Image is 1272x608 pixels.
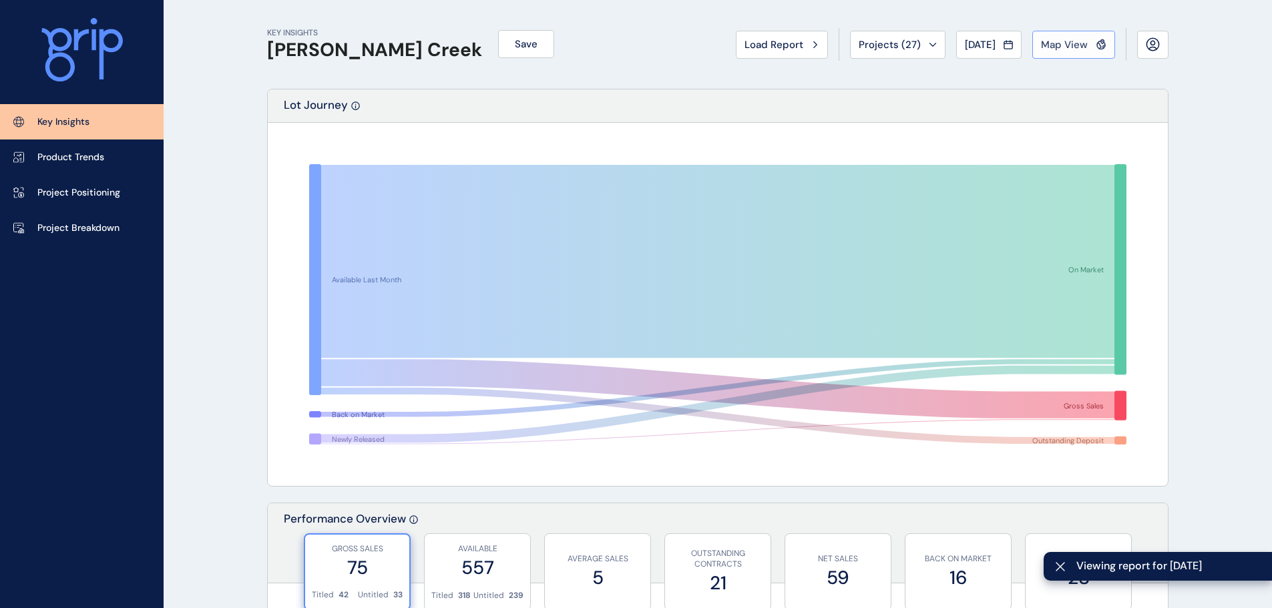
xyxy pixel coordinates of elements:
[473,590,504,601] p: Untitled
[37,151,104,164] p: Product Trends
[37,222,120,235] p: Project Breakdown
[672,570,764,596] label: 21
[792,553,884,565] p: NET SALES
[284,511,406,583] p: Performance Overview
[312,543,403,555] p: GROSS SALES
[37,186,120,200] p: Project Positioning
[965,38,996,51] span: [DATE]
[312,555,403,581] label: 75
[912,565,1004,591] label: 16
[850,31,945,59] button: Projects (27)
[736,31,828,59] button: Load Report
[859,38,921,51] span: Projects ( 27 )
[552,553,644,565] p: AVERAGE SALES
[672,548,764,571] p: OUTSTANDING CONTRACTS
[339,589,349,601] p: 42
[431,543,523,555] p: AVAILABLE
[358,589,389,601] p: Untitled
[509,590,523,601] p: 239
[1032,31,1115,59] button: Map View
[458,590,471,601] p: 318
[267,39,482,61] h1: [PERSON_NAME] Creek
[745,38,803,51] span: Load Report
[792,565,884,591] label: 59
[912,553,1004,565] p: BACK ON MARKET
[267,27,482,39] p: KEY INSIGHTS
[312,589,334,601] p: Titled
[1032,565,1124,591] label: 28
[393,589,403,601] p: 33
[37,115,89,129] p: Key Insights
[1076,559,1261,573] span: Viewing report for [DATE]
[1041,38,1088,51] span: Map View
[284,97,348,122] p: Lot Journey
[498,30,554,58] button: Save
[431,555,523,581] label: 557
[1032,553,1124,565] p: NEWLY RELEASED
[431,590,453,601] p: Titled
[552,565,644,591] label: 5
[956,31,1022,59] button: [DATE]
[515,37,538,51] span: Save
